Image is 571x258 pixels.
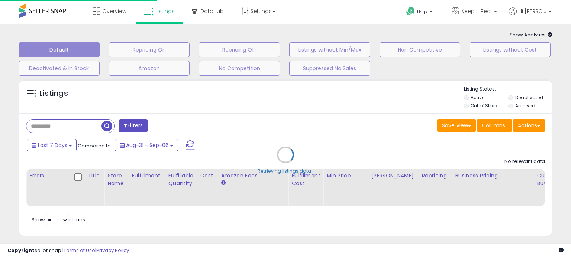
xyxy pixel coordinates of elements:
[289,61,370,76] button: Suppressed No Sales
[509,7,552,24] a: Hi [PERSON_NAME]
[19,61,100,76] button: Deactivated & In Stock
[109,42,190,57] button: Repricing On
[7,247,35,254] strong: Copyright
[461,7,492,15] span: Keep It Real
[109,61,190,76] button: Amazon
[200,7,224,15] span: DataHub
[417,9,427,15] span: Help
[510,31,552,38] span: Show Analytics
[519,7,546,15] span: Hi [PERSON_NAME]
[155,7,175,15] span: Listings
[289,42,370,57] button: Listings without Min/Max
[96,247,129,254] a: Privacy Policy
[7,247,129,254] div: seller snap | |
[64,247,95,254] a: Terms of Use
[19,42,100,57] button: Default
[406,7,415,16] i: Get Help
[199,42,280,57] button: Repricing Off
[102,7,126,15] span: Overview
[258,168,313,174] div: Retrieving listings data..
[470,42,551,57] button: Listings without Cost
[400,1,440,24] a: Help
[380,42,461,57] button: Non Competitive
[199,61,280,76] button: No Competition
